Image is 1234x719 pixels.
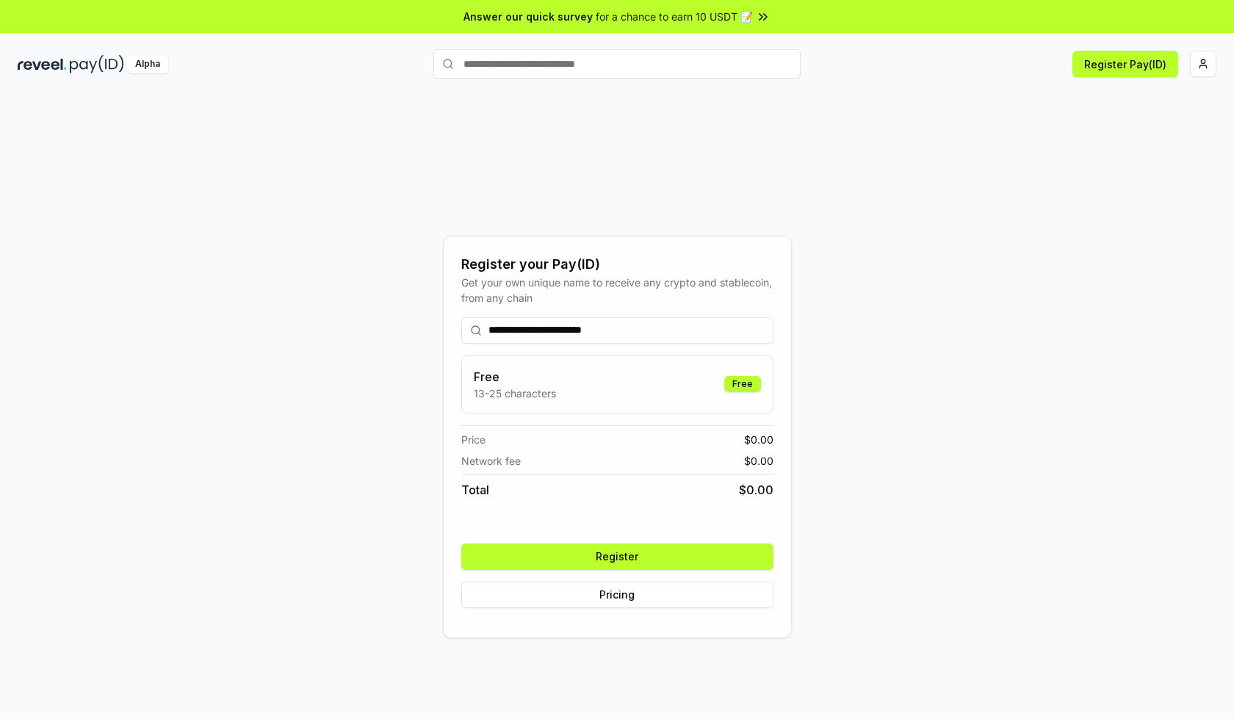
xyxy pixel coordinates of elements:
span: Total [461,481,489,499]
span: $ 0.00 [739,481,773,499]
img: pay_id [70,55,124,73]
div: Register your Pay(ID) [461,254,773,275]
div: Get your own unique name to receive any crypto and stablecoin, from any chain [461,275,773,306]
span: Price [461,432,486,447]
h3: Free [474,368,556,386]
span: for a chance to earn 10 USDT 📝 [596,9,753,24]
button: Register Pay(ID) [1072,51,1178,77]
img: reveel_dark [18,55,67,73]
p: 13-25 characters [474,386,556,401]
div: Free [724,376,761,392]
span: Network fee [461,453,521,469]
span: $ 0.00 [744,432,773,447]
span: Answer our quick survey [463,9,593,24]
span: $ 0.00 [744,453,773,469]
div: Alpha [127,55,168,73]
button: Register [461,543,773,570]
button: Pricing [461,582,773,608]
